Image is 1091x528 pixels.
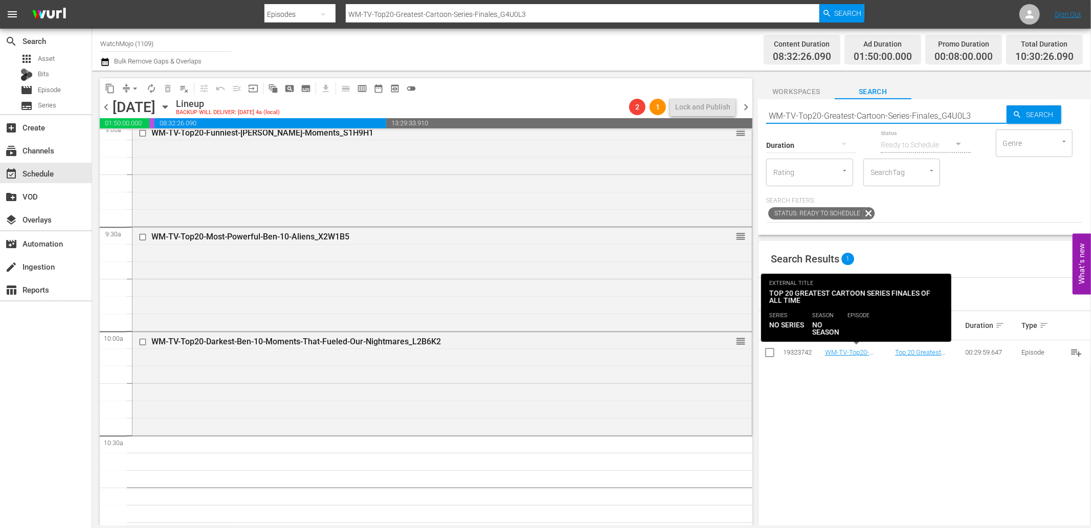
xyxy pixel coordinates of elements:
[835,85,911,98] span: Search
[100,101,113,114] span: chevron_left
[118,80,143,97] span: Remove Gaps & Overlaps
[675,98,730,116] div: Lock and Publish
[1055,10,1081,18] a: Sign Out
[773,51,831,63] span: 08:32:26.090
[301,83,311,94] span: subtitles_outlined
[881,130,971,159] div: Ready to Schedule
[390,83,400,94] span: preview_outlined
[854,51,912,63] span: 01:50:00.000
[869,321,878,330] span: sort
[6,8,18,20] span: menu
[1059,137,1069,146] button: Open
[650,103,666,111] span: 1
[841,253,854,265] span: 1
[248,83,258,94] span: input
[176,80,192,97] span: Clear Lineup
[268,83,278,94] span: auto_awesome_motion_outlined
[736,336,746,346] button: reorder
[840,166,850,175] button: Open
[1007,105,1061,124] button: Search
[113,99,155,116] div: [DATE]
[1064,340,1088,365] button: playlist_add
[151,128,695,138] div: WM-TV-Top20-Funniest-[PERSON_NAME]-Moments_S1H9H1
[773,37,831,51] div: Content Duration
[1073,234,1091,295] button: Open Feedback Widget
[143,80,160,97] span: Loop Content
[20,69,33,81] div: Bits
[5,214,17,226] span: layers
[212,80,229,97] span: Revert to Primary Episode
[825,348,877,379] a: WM-TV-Top20-Greatest-Cartoon-Series-Finales_G4U0L3
[176,109,280,116] div: BACKUP WILL DELIVER: [DATE] 4a (local)
[20,84,33,96] span: Episode
[825,319,892,332] div: Internal Title
[1022,319,1061,332] div: Type
[895,348,960,371] a: Top 20 Greatest Cartoon Series Finales of All Time
[386,118,752,128] span: 13:29:33.910
[1039,321,1049,330] span: sort
[179,83,189,94] span: playlist_remove_outlined
[176,98,280,109] div: Lineup
[835,4,862,23] span: Search
[736,231,746,242] span: reorder
[5,191,17,203] span: create_new_folder
[130,83,140,94] span: arrow_drop_down
[38,85,61,95] span: Episode
[758,85,835,98] span: Workspaces
[100,118,149,128] span: 01:50:00.000
[154,118,386,128] span: 08:32:26.090
[38,69,49,79] span: Bits
[934,37,993,51] div: Promo Duration
[895,319,962,332] div: External Title
[406,83,416,94] span: toggle_off
[25,3,74,27] img: ans4CAIJ8jUAAAAAAAAAAAAAAAAAAAAAAAAgQb4GAAAAAAAAAAAAAAAAAAAAAAAAJMjXAAAAAAAAAAAAAAAAAAAAAAAAgAT5G...
[146,83,157,94] span: autorenew_outlined
[261,78,281,98] span: Refresh All Search Blocks
[298,80,314,97] span: Create Series Block
[245,80,261,97] span: Update Metadata from Key Asset
[736,231,746,241] button: reorder
[1015,51,1074,63] span: 10:30:26.090
[995,321,1005,330] span: sort
[966,319,1019,332] div: Duration
[771,253,839,265] span: Search Results
[941,321,950,330] span: sort
[387,80,403,97] span: View Backup
[5,168,17,180] span: Schedule
[1022,348,1061,356] div: Episode
[149,118,154,128] span: 00:08:00.000
[5,238,17,250] span: Automation
[121,83,131,94] span: compress
[966,348,1019,356] div: 00:29:59.647
[105,83,115,94] span: content_copy
[5,122,17,134] span: Create
[736,127,746,137] button: reorder
[1070,346,1082,359] span: playlist_add
[771,290,879,298] span: Found 1 episodes sorted by: relevance
[403,80,419,97] span: 24 hours Lineup View is OFF
[38,54,55,64] span: Asset
[357,83,367,94] span: calendar_view_week_outlined
[151,232,695,241] div: WM-TV-Top20-Most-Powerful-Ben-10-Aliens_X2W1B5
[5,145,17,157] span: Channels
[1015,37,1074,51] div: Total Duration
[373,83,384,94] span: date_range_outlined
[113,57,202,65] span: Bulk Remove Gaps & Overlaps
[20,100,33,112] span: Series
[766,196,1083,205] p: Search Filters:
[5,284,17,296] span: table_chart
[370,80,387,97] span: Month Calendar View
[151,337,695,346] div: WM-TV-Top20-Darkest-Ben-10-Moments-That-Fueled-Our-Nightmares_L2B6K2
[284,83,295,94] span: pageview_outlined
[629,103,645,111] span: 2
[819,4,864,23] button: Search
[354,80,370,97] span: Week Calendar View
[1022,105,1061,124] span: Search
[736,336,746,347] span: reorder
[670,98,736,116] button: Lock and Publish
[934,51,993,63] span: 00:08:00.000
[38,100,56,111] span: Series
[5,35,17,48] span: Search
[20,53,33,65] span: Asset
[783,321,822,329] div: ID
